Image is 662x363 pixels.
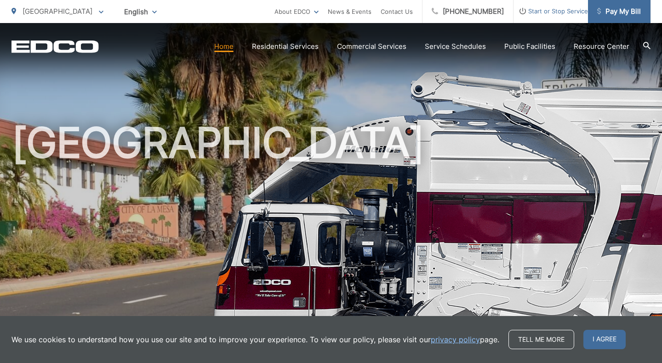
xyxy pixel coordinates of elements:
a: News & Events [328,6,371,17]
span: English [117,4,164,20]
a: Home [214,41,234,52]
a: EDCD logo. Return to the homepage. [11,40,99,53]
a: Resource Center [574,41,629,52]
a: Public Facilities [504,41,555,52]
a: Commercial Services [337,41,406,52]
a: privacy policy [431,334,480,345]
a: Contact Us [381,6,413,17]
span: Pay My Bill [597,6,641,17]
p: We use cookies to understand how you use our site and to improve your experience. To view our pol... [11,334,499,345]
span: [GEOGRAPHIC_DATA] [23,7,92,16]
a: About EDCO [274,6,319,17]
a: Residential Services [252,41,319,52]
a: Service Schedules [425,41,486,52]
